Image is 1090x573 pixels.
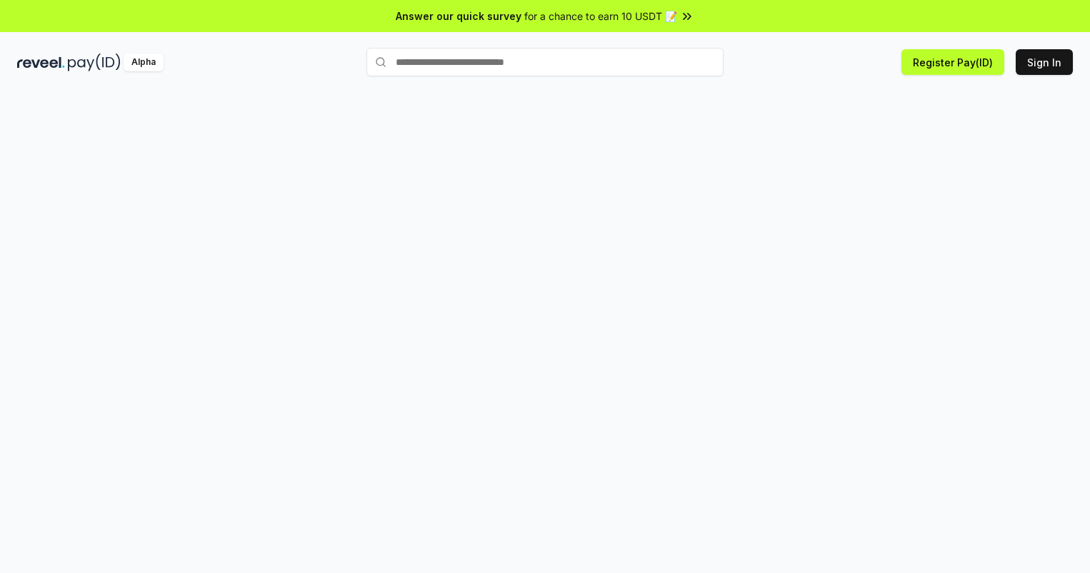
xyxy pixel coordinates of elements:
[1016,49,1073,75] button: Sign In
[901,49,1004,75] button: Register Pay(ID)
[68,54,121,71] img: pay_id
[124,54,164,71] div: Alpha
[396,9,521,24] span: Answer our quick survey
[17,54,65,71] img: reveel_dark
[524,9,677,24] span: for a chance to earn 10 USDT 📝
